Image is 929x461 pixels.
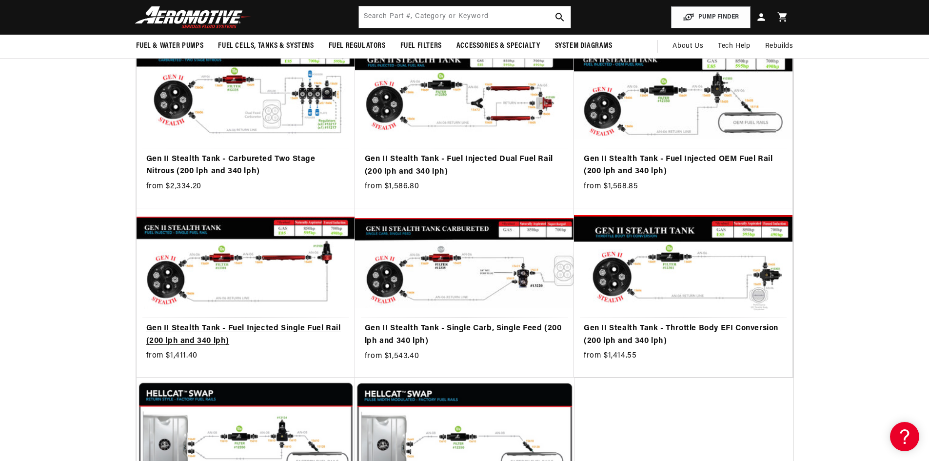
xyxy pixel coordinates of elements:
[211,35,321,58] summary: Fuel Cells, Tanks & Systems
[711,35,757,58] summary: Tech Help
[672,42,703,50] span: About Us
[129,35,211,58] summary: Fuel & Water Pumps
[146,322,345,347] a: Gen II Stealth Tank - Fuel Injected Single Fuel Rail (200 lph and 340 lph)
[359,6,571,28] input: Search by Part Number, Category or Keyword
[665,35,711,58] a: About Us
[449,35,548,58] summary: Accessories & Specialty
[758,35,801,58] summary: Rebuilds
[671,6,751,28] button: PUMP FINDER
[548,35,620,58] summary: System Diagrams
[555,41,613,51] span: System Diagrams
[393,35,449,58] summary: Fuel Filters
[146,153,345,178] a: Gen II Stealth Tank - Carbureted Two Stage Nitrous (200 lph and 340 lph)
[329,41,386,51] span: Fuel Regulators
[718,41,750,52] span: Tech Help
[365,153,564,178] a: Gen II Stealth Tank - Fuel Injected Dual Fuel Rail (200 lph and 340 lph)
[584,322,783,347] a: Gen II Stealth Tank - Throttle Body EFI Conversion (200 lph and 340 lph)
[584,153,783,178] a: Gen II Stealth Tank - Fuel Injected OEM Fuel Rail (200 lph and 340 lph)
[136,41,204,51] span: Fuel & Water Pumps
[365,322,564,347] a: Gen II Stealth Tank - Single Carb, Single Feed (200 lph and 340 lph)
[321,35,393,58] summary: Fuel Regulators
[218,41,314,51] span: Fuel Cells, Tanks & Systems
[549,6,571,28] button: search button
[400,41,442,51] span: Fuel Filters
[456,41,540,51] span: Accessories & Specialty
[132,6,254,29] img: Aeromotive
[765,41,793,52] span: Rebuilds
